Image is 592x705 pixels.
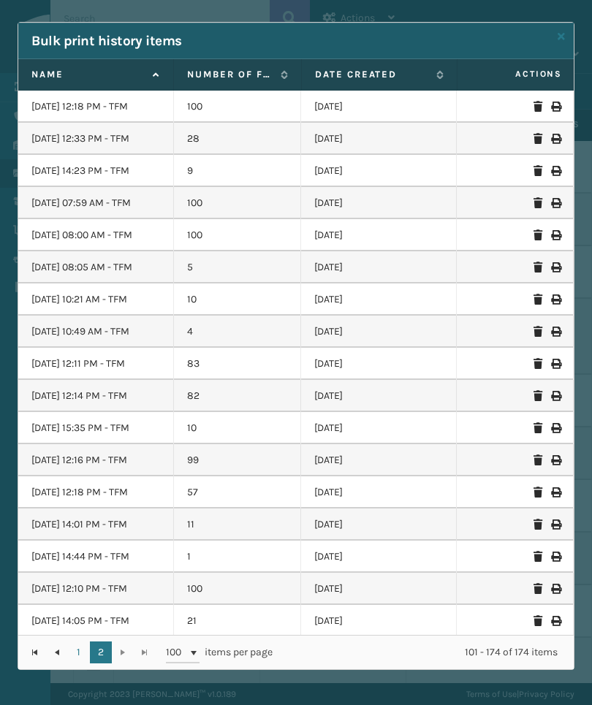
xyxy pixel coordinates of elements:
td: 21 [174,605,302,637]
p: [DATE] 15:35 PM - TFM [31,421,160,435]
td: 83 [174,348,302,380]
i: Delete [534,294,542,305]
i: Delete [534,519,542,530]
i: Print Bulk History [551,519,560,530]
td: [DATE] [301,123,457,155]
i: Delete [534,134,542,144]
i: Delete [534,616,542,626]
i: Delete [534,487,542,498]
td: 82 [174,380,302,412]
i: Print Bulk History [551,359,560,369]
span: Go to the previous page [51,647,63,658]
p: [DATE] 12:14 PM - TFM [31,389,160,403]
a: 1 [68,641,90,663]
td: 9 [174,155,302,187]
a: 2 [90,641,112,663]
p: [DATE] 10:21 AM - TFM [31,292,160,307]
td: 28 [174,123,302,155]
i: Print Bulk History [551,552,560,562]
td: 57 [174,476,302,508]
i: Delete [534,230,542,240]
span: Actions [462,62,571,86]
td: 5 [174,251,302,283]
p: [DATE] 14:44 PM - TFM [31,549,160,564]
i: Print Bulk History [551,391,560,401]
i: Print Bulk History [551,423,560,433]
i: Print Bulk History [551,198,560,208]
td: [DATE] [301,444,457,476]
i: Delete [534,262,542,273]
label: Number of Fulfillment Orders. [187,68,273,81]
p: [DATE] 14:01 PM - TFM [31,517,160,532]
i: Delete [534,102,542,112]
td: [DATE] [301,508,457,541]
td: [DATE] [301,541,457,573]
div: 101 - 174 of 174 items [293,645,558,660]
p: [DATE] 08:05 AM - TFM [31,260,160,275]
i: Print Bulk History [551,327,560,337]
td: [DATE] [301,605,457,637]
label: Name [31,68,145,81]
td: [DATE] [301,316,457,348]
td: [DATE] [301,251,457,283]
i: Print Bulk History [551,134,560,144]
td: [DATE] [301,412,457,444]
td: 1 [174,541,302,573]
td: [DATE] [301,476,457,508]
i: Print Bulk History [551,487,560,498]
h2: Bulk print history items [31,32,182,50]
span: 100 [166,645,188,660]
td: 10 [174,283,302,316]
i: Print Bulk History [551,616,560,626]
span: items per page [166,641,273,663]
p: [DATE] 14:23 PM - TFM [31,164,160,178]
p: [DATE] 12:18 PM - TFM [31,485,160,500]
td: 4 [174,316,302,348]
td: 99 [174,444,302,476]
span: Go to the first page [29,647,41,658]
i: Delete [534,423,542,433]
td: 100 [174,91,302,123]
p: [DATE] 12:11 PM - TFM [31,357,160,371]
p: [DATE] 12:18 PM - TFM [31,99,160,114]
td: [DATE] [301,283,457,316]
i: Delete [534,198,542,208]
td: 10 [174,412,302,444]
p: [DATE] 14:05 PM - TFM [31,614,160,628]
td: [DATE] [301,348,457,380]
i: Print Bulk History [551,584,560,594]
td: 11 [174,508,302,541]
i: Delete [534,455,542,465]
i: Delete [534,391,542,401]
i: Print Bulk History [551,294,560,305]
i: Delete [534,552,542,562]
i: Print Bulk History [551,166,560,176]
p: [DATE] 12:33 PM - TFM [31,132,160,146]
p: [DATE] 08:00 AM - TFM [31,228,160,243]
i: Print Bulk History [551,455,560,465]
i: Print Bulk History [551,262,560,273]
p: [DATE] 10:49 AM - TFM [31,324,160,339]
i: Print Bulk History [551,102,560,112]
i: Print Bulk History [551,230,560,240]
i: Delete [534,166,542,176]
p: [DATE] 07:59 AM - TFM [31,196,160,210]
label: Date created [315,68,429,81]
i: Delete [534,327,542,337]
td: [DATE] [301,573,457,605]
i: Delete [534,584,542,594]
p: [DATE] 12:16 PM - TFM [31,453,160,468]
td: [DATE] [301,380,457,412]
td: 100 [174,219,302,251]
td: 100 [174,187,302,219]
td: 100 [174,573,302,605]
td: [DATE] [301,91,457,123]
td: [DATE] [301,155,457,187]
a: Go to the previous page [46,641,68,663]
td: [DATE] [301,219,457,251]
td: [DATE] [301,187,457,219]
p: [DATE] 12:10 PM - TFM [31,582,160,596]
i: Delete [534,359,542,369]
a: Go to the first page [24,641,46,663]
